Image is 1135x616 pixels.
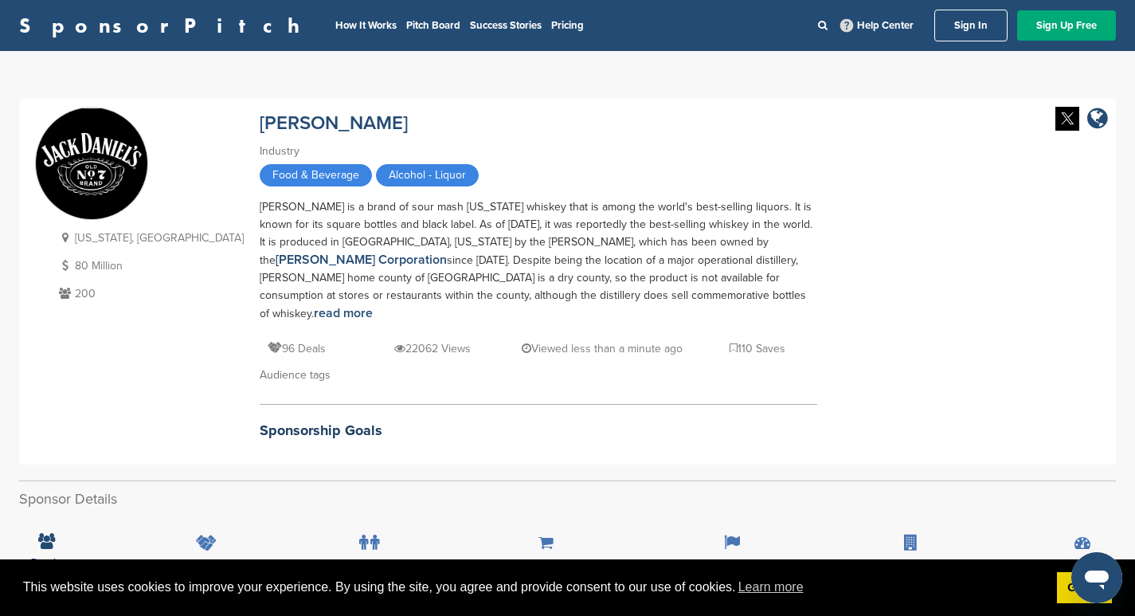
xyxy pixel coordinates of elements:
[394,339,471,359] p: 22062 Views
[260,164,372,186] span: Food & Beverage
[1057,572,1112,604] a: dismiss cookie message
[36,108,147,220] img: Sponsorpitch & Jack Daniel's
[23,575,1044,599] span: This website uses cookies to improve your experience. By using the site, you agree and provide co...
[31,557,61,567] span: People
[55,284,244,304] p: 200
[470,19,542,32] a: Success Stories
[314,305,373,321] a: read more
[276,252,447,268] a: [PERSON_NAME] Corporation
[19,15,310,36] a: SponsorPitch
[1055,107,1079,131] img: Twitter white
[1017,10,1116,41] a: Sign Up Free
[551,19,584,32] a: Pricing
[268,339,326,359] p: 96 Deals
[260,420,817,441] h2: Sponsorship Goals
[1087,107,1108,133] a: company link
[335,19,397,32] a: How It Works
[522,339,683,359] p: Viewed less than a minute ago
[260,112,408,135] a: [PERSON_NAME]
[260,198,817,323] div: [PERSON_NAME] is a brand of sour mash [US_STATE] whiskey that is among the world's best-selling l...
[1071,552,1122,603] iframe: Button to launch messaging window
[376,164,479,186] span: Alcohol - Liquor
[736,575,806,599] a: learn more about cookies
[55,228,244,248] p: [US_STATE], [GEOGRAPHIC_DATA]
[260,143,817,160] div: Industry
[934,10,1008,41] a: Sign In
[406,19,460,32] a: Pitch Board
[19,488,1116,510] h2: Sponsor Details
[55,256,244,276] p: 80 Million
[260,367,817,384] div: Audience tags
[837,16,917,35] a: Help Center
[730,339,785,359] p: 110 Saves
